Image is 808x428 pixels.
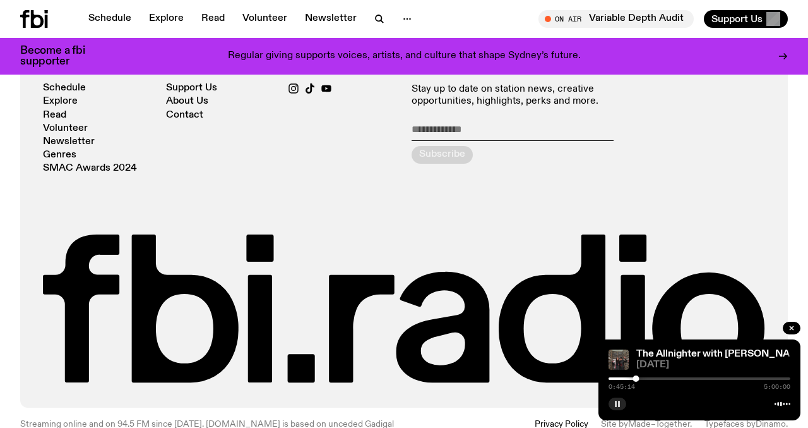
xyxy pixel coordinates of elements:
[412,146,473,164] button: Subscribe
[228,51,581,62] p: Regular giving supports voices, artists, and culture that shape Sydney’s future.
[43,97,78,106] a: Explore
[43,124,88,133] a: Volunteer
[43,137,95,147] a: Newsletter
[609,384,635,390] span: 0:45:14
[166,83,217,93] a: Support Us
[764,384,790,390] span: 5:00:00
[43,83,86,93] a: Schedule
[43,164,137,173] a: SMAC Awards 2024
[166,111,203,120] a: Contact
[81,10,139,28] a: Schedule
[20,46,101,67] h3: Become a fbi supporter
[412,83,642,107] p: Stay up to date on station news, creative opportunities, highlights, perks and more.
[297,10,364,28] a: Newsletter
[43,111,66,120] a: Read
[43,150,76,160] a: Genres
[235,10,295,28] a: Volunteer
[141,10,191,28] a: Explore
[704,10,788,28] button: Support Us
[194,10,232,28] a: Read
[636,360,790,370] span: [DATE]
[166,97,208,106] a: About Us
[711,13,763,25] span: Support Us
[538,10,694,28] button: On AirVariable Depth Audit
